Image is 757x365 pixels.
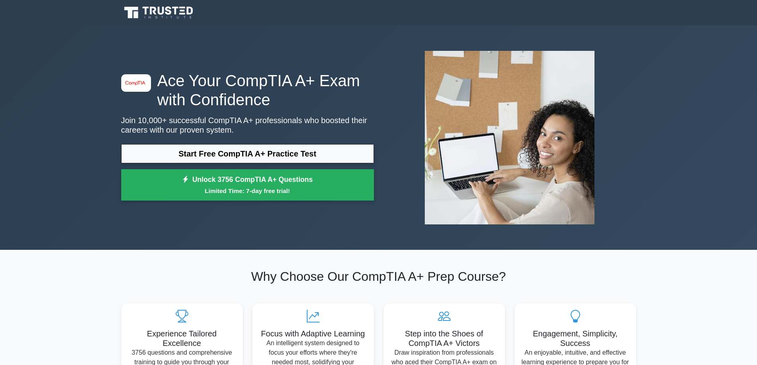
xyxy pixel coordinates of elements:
h5: Step into the Shoes of CompTIA A+ Victors [390,329,499,348]
p: Join 10,000+ successful CompTIA A+ professionals who boosted their careers with our proven system. [121,116,374,135]
h5: Engagement, Simplicity, Success [521,329,630,348]
h5: Experience Tailored Excellence [128,329,236,348]
h5: Focus with Adaptive Learning [259,329,368,338]
a: Unlock 3756 CompTIA A+ QuestionsLimited Time: 7-day free trial! [121,169,374,201]
h2: Why Choose Our CompTIA A+ Prep Course? [121,269,636,284]
small: Limited Time: 7-day free trial! [131,186,364,195]
a: Start Free CompTIA A+ Practice Test [121,144,374,163]
h1: Ace Your CompTIA A+ Exam with Confidence [121,71,374,109]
